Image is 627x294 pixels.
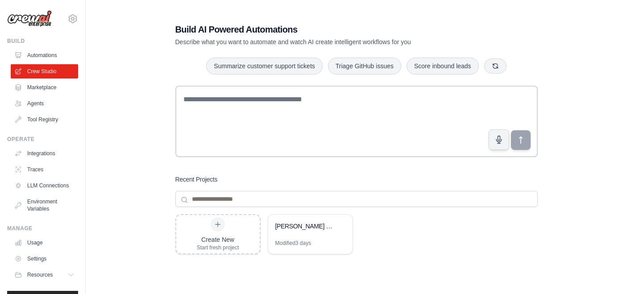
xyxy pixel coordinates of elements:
button: Get new suggestions [484,58,507,74]
span: Resources [27,271,53,278]
button: Click to speak your automation idea [489,129,509,150]
div: Operate [7,136,78,143]
div: Start fresh project [197,244,239,251]
div: Modified 3 days [275,240,311,247]
a: Marketplace [11,80,78,95]
a: LLM Connections [11,178,78,193]
div: Build [7,37,78,45]
a: Traces [11,162,78,177]
h3: Recent Projects [175,175,218,184]
a: Settings [11,252,78,266]
div: [PERSON_NAME] Chat Assistant [275,222,336,231]
h1: Build AI Powered Automations [175,23,475,36]
p: Describe what you want to automate and watch AI create intelligent workflows for you [175,37,475,46]
a: Crew Studio [11,64,78,79]
button: Resources [11,268,78,282]
a: Automations [11,48,78,62]
a: Usage [11,236,78,250]
a: Tool Registry [11,112,78,127]
a: Agents [11,96,78,111]
div: Manage [7,225,78,232]
button: Score inbound leads [407,58,479,75]
a: Integrations [11,146,78,161]
img: Logo [7,10,52,27]
div: Create New [197,235,239,244]
a: Environment Variables [11,195,78,216]
button: Triage GitHub issues [328,58,401,75]
button: Summarize customer support tickets [206,58,322,75]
